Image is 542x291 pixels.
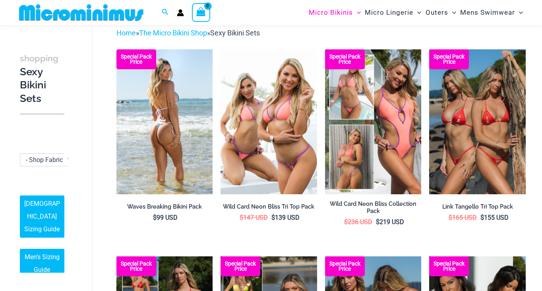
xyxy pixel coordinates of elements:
[480,214,509,221] bdi: 155 USD
[240,214,268,221] bdi: 147 USD
[20,154,75,166] span: - Shop Fabric Type
[363,2,423,23] a: Micro LingerieMenu ToggleMenu Toggle
[344,218,348,226] span: $
[26,156,78,164] span: - Shop Fabric Type
[515,2,523,23] span: Menu Toggle
[426,2,448,23] span: Outers
[325,49,422,194] a: Collection Pack (7) Collection Pack B (1)Collection Pack B (1)
[240,214,243,221] span: $
[116,49,213,194] a: Waves Breaking Ocean 312 Top 456 Bottom 08 Waves Breaking Ocean 312 Top 456 Bottom 04Waves Breaki...
[177,9,184,16] a: Account icon link
[429,203,526,211] h2: Link Tangello Tri Top Pack
[20,153,75,166] span: - Shop Fabric Type
[153,214,178,221] bdi: 99 USD
[376,218,379,226] span: $
[429,203,526,213] a: Link Tangello Tri Top Pack
[325,49,422,194] img: Collection Pack (7)
[376,218,404,226] bdi: 219 USD
[116,203,213,213] a: Waves Breaking Bikini Pack
[153,214,157,221] span: $
[449,214,452,221] span: $
[365,2,413,23] span: Micro Lingerie
[116,203,213,211] h2: Waves Breaking Bikini Pack
[325,200,422,218] a: Wild Card Neon Bliss Collection Pack
[221,49,317,194] a: Wild Card Neon Bliss Tri Top PackWild Card Neon Bliss Tri Top Pack BWild Card Neon Bliss Tri Top ...
[460,2,515,23] span: Mens Swimwear
[429,49,526,194] a: Bikini Pack Bikini Pack BBikini Pack B
[271,214,275,221] span: $
[20,195,64,238] a: [DEMOGRAPHIC_DATA] Sizing Guide
[116,29,136,37] a: Home
[448,2,456,23] span: Menu Toggle
[306,1,526,24] nav: Site Navigation
[449,214,477,221] bdi: 165 USD
[221,203,317,213] a: Wild Card Neon Bliss Tri Top Pack
[309,2,353,23] span: Micro Bikinis
[325,54,365,64] b: Special Pack Price
[458,2,525,23] a: Mens SwimwearMenu ToggleMenu Toggle
[116,29,260,37] span: » »
[116,261,156,271] b: Special Pack Price
[429,261,469,271] b: Special Pack Price
[20,249,64,278] a: Men’s Sizing Guide
[221,203,317,211] h2: Wild Card Neon Bliss Tri Top Pack
[162,8,169,18] a: Search icon link
[325,200,422,215] h2: Wild Card Neon Bliss Collection Pack
[429,49,526,194] img: Bikini Pack
[413,2,421,23] span: Menu Toggle
[210,29,260,37] span: Sexy Bikini Sets
[429,54,469,64] b: Special Pack Price
[20,53,58,63] span: shopping
[139,29,207,37] a: The Micro Bikini Shop
[344,218,372,226] bdi: 236 USD
[20,51,64,105] h3: Sexy Bikini Sets
[192,3,210,21] a: View Shopping Cart, empty
[221,49,317,194] img: Wild Card Neon Bliss Tri Top Pack
[307,2,363,23] a: Micro BikinisMenu ToggleMenu Toggle
[271,214,300,221] bdi: 139 USD
[116,54,156,64] b: Special Pack Price
[116,49,213,194] img: Waves Breaking Ocean 312 Top 456 Bottom 04
[221,261,260,271] b: Special Pack Price
[16,4,147,21] img: MM SHOP LOGO FLAT
[353,2,361,23] span: Menu Toggle
[480,214,484,221] span: $
[325,261,365,271] b: Special Pack Price
[424,2,458,23] a: OutersMenu ToggleMenu Toggle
